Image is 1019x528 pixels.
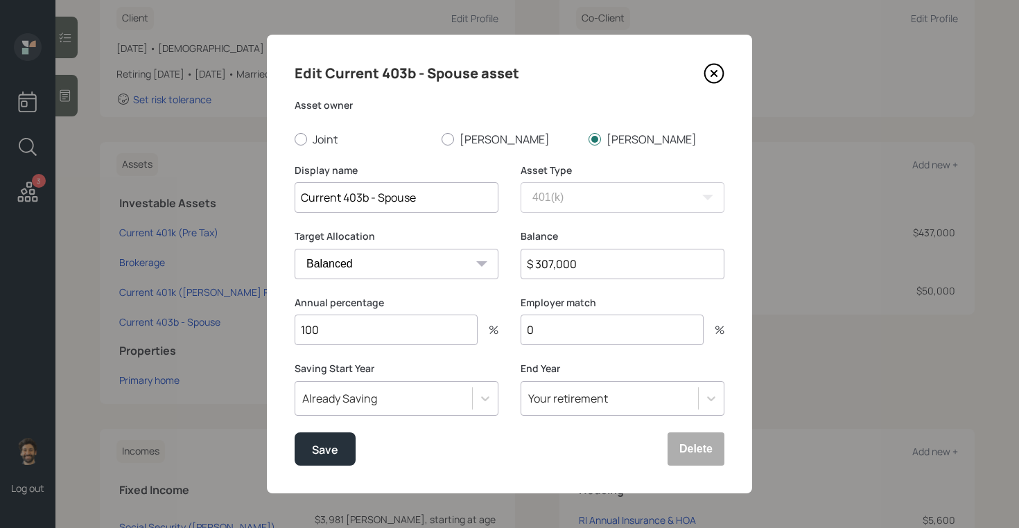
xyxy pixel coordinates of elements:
label: Display name [295,164,498,177]
label: [PERSON_NAME] [442,132,577,147]
label: Asset Type [521,164,724,177]
label: [PERSON_NAME] [589,132,724,147]
div: Save [312,441,338,459]
div: Your retirement [528,391,608,406]
label: Balance [521,229,724,243]
div: Already Saving [302,391,377,406]
label: Asset owner [295,98,724,112]
label: Target Allocation [295,229,498,243]
label: Saving Start Year [295,362,498,376]
button: Save [295,432,356,466]
h4: Edit Current 403b - Spouse asset [295,62,519,85]
label: Employer match [521,296,724,310]
label: Joint [295,132,430,147]
button: Delete [668,432,724,466]
div: % [478,324,498,335]
label: Annual percentage [295,296,498,310]
label: End Year [521,362,724,376]
div: % [704,324,724,335]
